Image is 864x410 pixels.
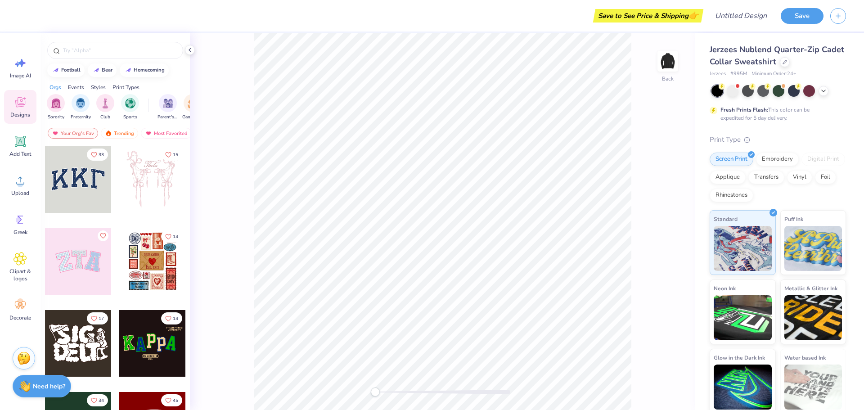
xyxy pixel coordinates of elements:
[173,398,178,403] span: 45
[784,353,826,362] span: Water based Ink
[68,83,84,91] div: Events
[102,68,112,72] div: bear
[33,382,65,391] strong: Need help?
[51,98,61,108] img: Sorority Image
[47,94,65,121] button: filter button
[121,94,139,121] button: filter button
[91,83,106,91] div: Styles
[714,214,738,224] span: Standard
[714,226,772,271] img: Standard
[99,153,104,157] span: 33
[99,398,104,403] span: 34
[784,284,837,293] span: Metallic & Glitter Ink
[163,98,173,108] img: Parent's Weekend Image
[801,153,845,166] div: Digital Print
[125,68,132,73] img: trend_line.gif
[714,284,736,293] span: Neon Ink
[173,316,178,321] span: 14
[71,94,91,121] div: filter for Fraternity
[815,171,836,184] div: Foil
[182,94,203,121] button: filter button
[710,135,846,145] div: Print Type
[120,63,169,77] button: homecoming
[710,70,726,78] span: Jerzees
[662,75,674,83] div: Back
[161,230,182,243] button: Like
[714,365,772,410] img: Glow in the Dark Ink
[710,153,753,166] div: Screen Print
[161,149,182,161] button: Like
[52,68,59,73] img: trend_line.gif
[98,230,108,241] button: Like
[173,153,178,157] span: 15
[161,394,182,406] button: Like
[112,83,139,91] div: Print Types
[125,98,135,108] img: Sports Image
[784,295,842,340] img: Metallic & Glitter Ink
[96,94,114,121] div: filter for Club
[784,214,803,224] span: Puff Ink
[49,83,61,91] div: Orgs
[157,114,178,121] span: Parent's Weekend
[93,68,100,73] img: trend_line.gif
[748,171,784,184] div: Transfers
[710,171,746,184] div: Applique
[710,44,844,67] span: Jerzees Nublend Quarter-Zip Cadet Collar Sweatshirt
[11,189,29,197] span: Upload
[61,68,81,72] div: football
[101,128,138,139] div: Trending
[595,9,701,23] div: Save to See Price & Shipping
[87,312,108,324] button: Like
[10,72,31,79] span: Image AI
[182,94,203,121] div: filter for Game Day
[48,128,98,139] div: Your Org's Fav
[47,63,85,77] button: football
[161,312,182,324] button: Like
[141,128,192,139] div: Most Favorited
[182,114,203,121] span: Game Day
[76,98,85,108] img: Fraternity Image
[62,46,177,55] input: Try "Alpha"
[9,150,31,158] span: Add Text
[105,130,112,136] img: trending.gif
[145,130,152,136] img: most_fav.gif
[710,189,753,202] div: Rhinestones
[756,153,799,166] div: Embroidery
[88,63,117,77] button: bear
[730,70,747,78] span: # 995M
[784,365,842,410] img: Water based Ink
[659,52,677,70] img: Back
[71,94,91,121] button: filter button
[87,149,108,161] button: Like
[134,68,165,72] div: homecoming
[708,7,774,25] input: Untitled Design
[5,268,35,282] span: Clipart & logos
[96,94,114,121] button: filter button
[100,114,110,121] span: Club
[714,353,765,362] span: Glow in the Dark Ink
[121,94,139,121] div: filter for Sports
[188,98,198,108] img: Game Day Image
[751,70,796,78] span: Minimum Order: 24 +
[99,316,104,321] span: 17
[784,226,842,271] img: Puff Ink
[157,94,178,121] div: filter for Parent's Weekend
[47,94,65,121] div: filter for Sorority
[781,8,823,24] button: Save
[100,98,110,108] img: Club Image
[787,171,812,184] div: Vinyl
[13,229,27,236] span: Greek
[123,114,137,121] span: Sports
[688,10,698,21] span: 👉
[52,130,59,136] img: most_fav.gif
[720,106,831,122] div: This color can be expedited for 5 day delivery.
[48,114,64,121] span: Sorority
[87,394,108,406] button: Like
[71,114,91,121] span: Fraternity
[157,94,178,121] button: filter button
[10,111,30,118] span: Designs
[720,106,768,113] strong: Fresh Prints Flash:
[714,295,772,340] img: Neon Ink
[173,234,178,239] span: 14
[371,387,380,396] div: Accessibility label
